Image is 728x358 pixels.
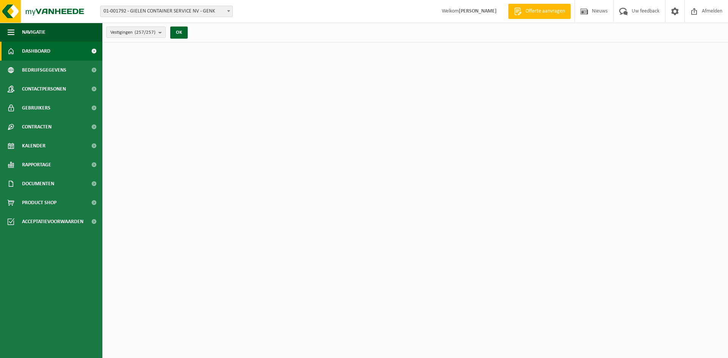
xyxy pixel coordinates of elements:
count: (257/257) [135,30,155,35]
span: Acceptatievoorwaarden [22,212,83,231]
span: Documenten [22,174,54,193]
span: 01-001792 - GIELEN CONTAINER SERVICE NV - GENK [100,6,233,17]
span: Vestigingen [110,27,155,38]
button: OK [170,27,188,39]
span: Contracten [22,117,52,136]
span: Product Shop [22,193,56,212]
span: 01-001792 - GIELEN CONTAINER SERVICE NV - GENK [100,6,232,17]
span: Rapportage [22,155,51,174]
strong: [PERSON_NAME] [459,8,497,14]
span: Navigatie [22,23,45,42]
span: Bedrijfsgegevens [22,61,66,80]
a: Offerte aanvragen [508,4,571,19]
span: Kalender [22,136,45,155]
button: Vestigingen(257/257) [106,27,166,38]
span: Offerte aanvragen [524,8,567,15]
span: Gebruikers [22,98,50,117]
span: Dashboard [22,42,50,61]
span: Contactpersonen [22,80,66,98]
